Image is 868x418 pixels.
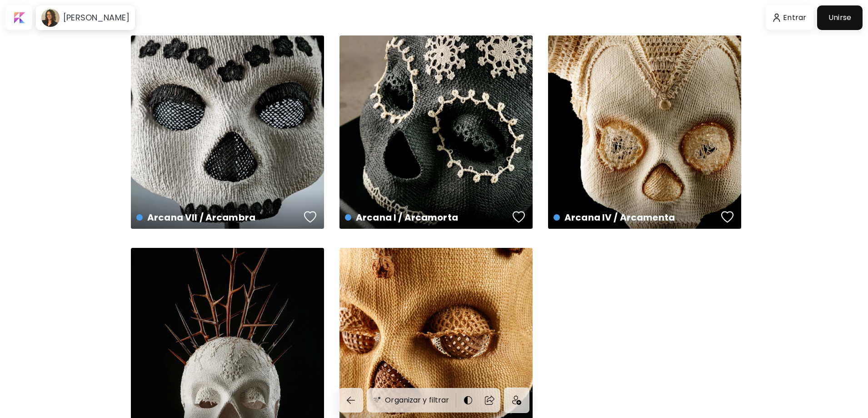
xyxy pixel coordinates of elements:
h6: [PERSON_NAME] [63,12,130,23]
a: back [339,388,367,413]
img: back [345,395,356,406]
button: back [339,388,363,413]
img: icon [512,396,521,405]
h6: Organizar y filtrar [385,395,449,406]
a: Unirse [817,5,863,30]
